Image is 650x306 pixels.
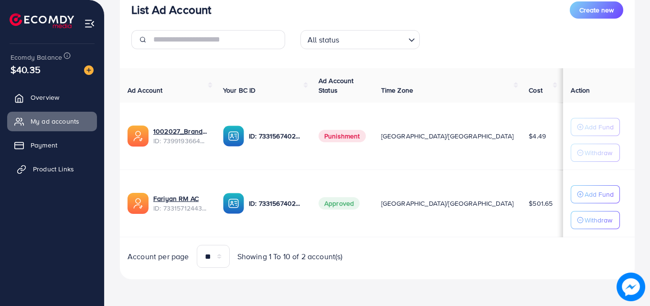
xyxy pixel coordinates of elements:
[570,1,623,19] button: Create new
[153,136,208,146] span: ID: 7399193664313901072
[153,194,208,213] div: <span class='underline'>Fariyan RM AC</span></br>7331571244346753026
[11,63,41,76] span: $40.35
[153,203,208,213] span: ID: 7331571244346753026
[131,3,211,17] h3: List Ad Account
[7,88,97,107] a: Overview
[585,214,612,226] p: Withdraw
[153,194,199,203] a: Fariyan RM AC
[585,121,614,133] p: Add Fund
[7,136,97,155] a: Payment
[128,85,163,95] span: Ad Account
[342,31,405,47] input: Search for option
[31,140,57,150] span: Payment
[249,198,303,209] p: ID: 7331567402586669057
[529,131,546,141] span: $4.49
[571,85,590,95] span: Action
[381,199,514,208] span: [GEOGRAPHIC_DATA]/[GEOGRAPHIC_DATA]
[153,127,208,136] a: 1002027_Brandstoregrw2_1722759031135
[31,93,59,102] span: Overview
[319,130,366,142] span: Punishment
[84,65,94,75] img: image
[237,251,343,262] span: Showing 1 To 10 of 2 account(s)
[7,159,97,179] a: Product Links
[571,118,620,136] button: Add Fund
[128,193,149,214] img: ic-ads-acc.e4c84228.svg
[585,147,612,158] p: Withdraw
[571,185,620,203] button: Add Fund
[31,116,79,126] span: My ad accounts
[84,18,95,29] img: menu
[571,144,620,162] button: Withdraw
[11,53,62,62] span: Ecomdy Balance
[381,85,413,95] span: Time Zone
[571,211,620,229] button: Withdraw
[153,127,208,146] div: <span class='underline'>1002027_Brandstoregrw2_1722759031135</span></br>7399193664313901072
[319,76,354,95] span: Ad Account Status
[223,85,256,95] span: Your BC ID
[10,13,74,28] img: logo
[7,112,97,131] a: My ad accounts
[381,131,514,141] span: [GEOGRAPHIC_DATA]/[GEOGRAPHIC_DATA]
[33,164,74,174] span: Product Links
[128,251,189,262] span: Account per page
[579,5,614,15] span: Create new
[319,197,360,210] span: Approved
[300,30,420,49] div: Search for option
[529,199,553,208] span: $501.65
[617,273,645,301] img: image
[223,193,244,214] img: ic-ba-acc.ded83a64.svg
[223,126,244,147] img: ic-ba-acc.ded83a64.svg
[585,189,614,200] p: Add Fund
[529,85,543,95] span: Cost
[306,33,341,47] span: All status
[249,130,303,142] p: ID: 7331567402586669057
[128,126,149,147] img: ic-ads-acc.e4c84228.svg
